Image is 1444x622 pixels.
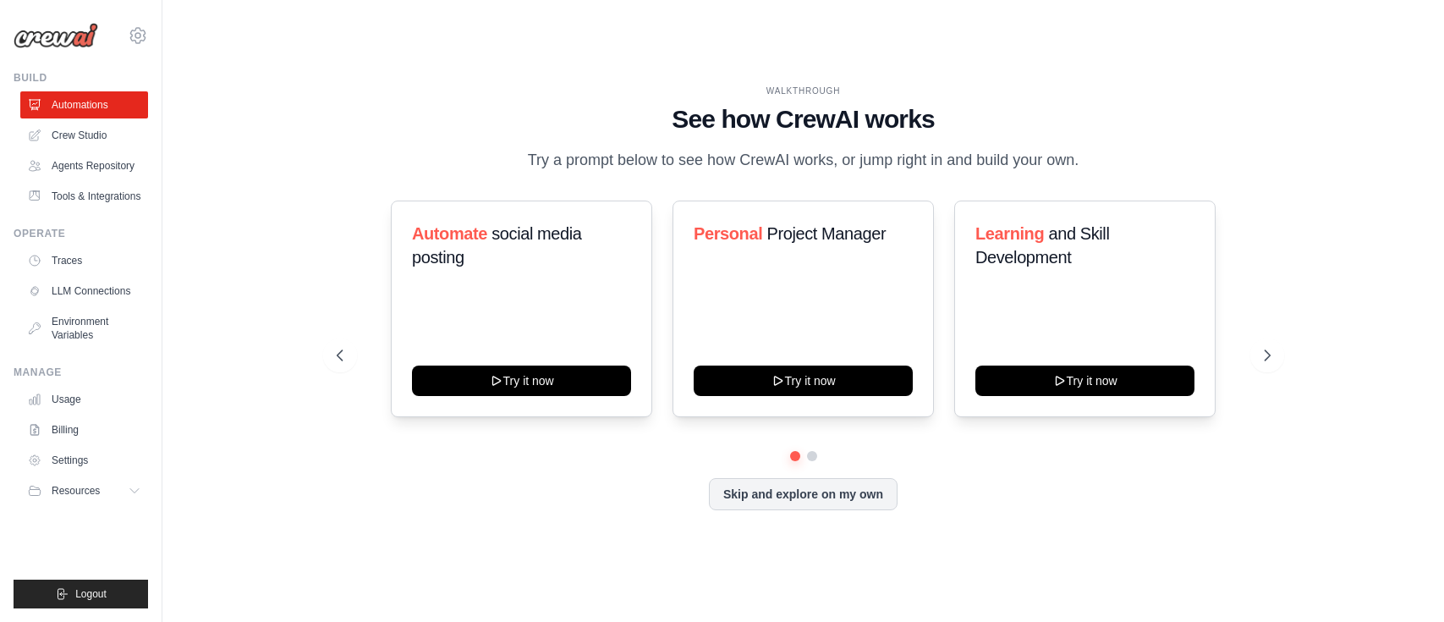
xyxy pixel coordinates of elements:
span: Personal [694,224,762,243]
button: Try it now [975,366,1194,396]
span: Learning [975,224,1044,243]
a: Automations [20,91,148,118]
img: Logo [14,23,98,48]
a: Environment Variables [20,308,148,349]
div: Build [14,71,148,85]
p: Try a prompt below to see how CrewAI works, or jump right in and build your own. [519,148,1088,173]
button: Try it now [412,366,631,396]
div: Operate [14,227,148,240]
span: social media posting [412,224,582,267]
a: Tools & Integrations [20,183,148,210]
a: Usage [20,386,148,413]
a: Agents Repository [20,152,148,179]
div: WALKTHROUGH [337,85,1271,97]
span: Logout [75,587,107,601]
button: Logout [14,580,148,608]
a: Crew Studio [20,122,148,149]
a: Traces [20,247,148,274]
button: Resources [20,477,148,504]
span: Resources [52,484,100,498]
span: and Skill Development [975,224,1109,267]
div: Manage [14,366,148,379]
h1: See how CrewAI works [337,104,1271,135]
span: Project Manager [766,224,886,243]
a: Billing [20,416,148,443]
button: Skip and explore on my own [709,478,898,510]
a: Settings [20,447,148,474]
a: LLM Connections [20,278,148,305]
span: Automate [412,224,487,243]
button: Try it now [694,366,913,396]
